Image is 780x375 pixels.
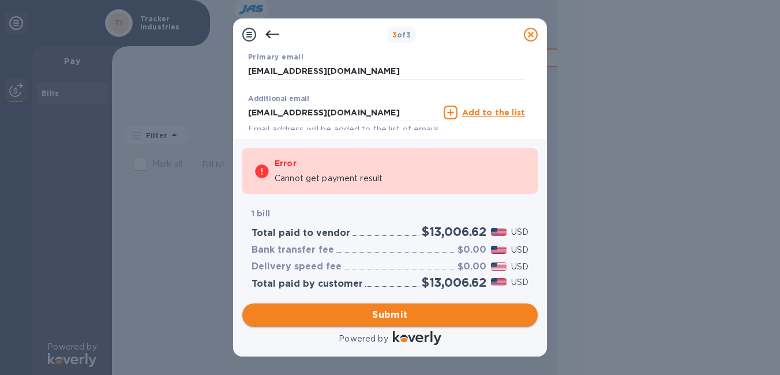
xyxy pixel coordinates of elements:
h2: $13,006.62 [422,275,486,290]
input: Enter additional email [248,104,439,121]
h3: $0.00 [457,245,486,256]
p: Cannot get payment result [275,172,382,185]
h3: Delivery speed fee [252,261,342,272]
img: USD [491,278,507,286]
b: Primary email [248,52,303,61]
h3: Bank transfer fee [252,245,334,256]
img: USD [491,262,507,271]
p: USD [511,226,528,238]
button: Submit [242,303,538,327]
img: USD [491,246,507,254]
p: Powered by [339,333,388,345]
label: Additional email [248,96,309,103]
img: Logo [393,331,441,345]
u: Add to the list [462,108,525,117]
img: USD [491,228,507,236]
b: of 3 [392,31,411,39]
p: Email address will be added to the list of emails [248,123,439,136]
h3: Total paid by customer [252,279,363,290]
h2: $13,006.62 [422,224,486,239]
input: Enter your primary name [248,63,525,80]
p: USD [511,244,528,256]
span: Submit [252,308,528,322]
b: Error [275,159,297,168]
p: USD [511,276,528,288]
h3: Total paid to vendor [252,228,350,239]
p: USD [511,261,528,273]
span: 3 [392,31,397,39]
h3: $0.00 [457,261,486,272]
b: 1 bill [252,209,270,218]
